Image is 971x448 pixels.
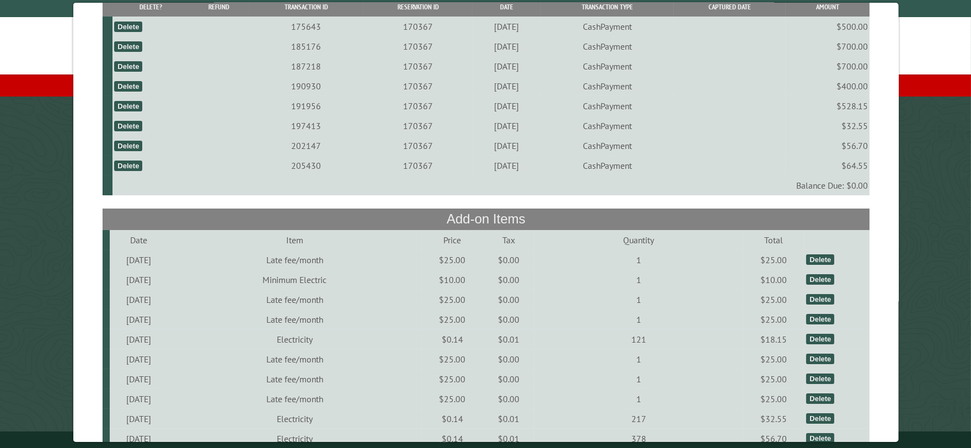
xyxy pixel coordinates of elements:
[421,389,483,409] td: $25.00
[785,56,869,76] td: $700.00
[472,96,540,116] td: [DATE]
[114,141,142,151] div: Delete
[248,17,363,36] td: 175643
[363,156,472,175] td: 170367
[806,254,834,265] div: Delete
[472,156,540,175] td: [DATE]
[806,393,834,404] div: Delete
[806,294,834,305] div: Delete
[540,36,673,56] td: CashPayment
[540,17,673,36] td: CashPayment
[482,230,534,250] td: Tax
[421,290,483,310] td: $25.00
[421,270,483,290] td: $10.00
[806,334,834,344] div: Delete
[482,290,534,310] td: $0.00
[534,389,742,409] td: 1
[248,136,363,156] td: 202147
[785,156,869,175] td: $64.55
[167,389,421,409] td: Late fee/month
[109,270,167,290] td: [DATE]
[743,329,804,349] td: $18.15
[534,409,742,429] td: 217
[167,250,421,270] td: Late fee/month
[363,17,472,36] td: 170367
[743,230,804,250] td: Total
[109,409,167,429] td: [DATE]
[248,76,363,96] td: 190930
[785,136,869,156] td: $56.70
[743,389,804,409] td: $25.00
[785,76,869,96] td: $400.00
[363,36,472,56] td: 170367
[472,36,540,56] td: [DATE]
[109,310,167,329] td: [DATE]
[743,409,804,429] td: $32.55
[472,136,540,156] td: [DATE]
[114,101,142,111] div: Delete
[472,17,540,36] td: [DATE]
[743,310,804,329] td: $25.00
[248,56,363,76] td: 187218
[421,409,483,429] td: $0.14
[421,369,483,389] td: $25.00
[482,329,534,349] td: $0.01
[421,349,483,369] td: $25.00
[102,209,869,230] th: Add-on Items
[421,230,483,250] td: Price
[472,56,540,76] td: [DATE]
[114,121,142,131] div: Delete
[540,136,673,156] td: CashPayment
[421,329,483,349] td: $0.14
[109,349,167,369] td: [DATE]
[248,36,363,56] td: 185176
[167,329,421,349] td: Electricity
[167,270,421,290] td: Minimum Electric
[785,116,869,136] td: $32.55
[482,250,534,270] td: $0.00
[806,433,834,444] div: Delete
[534,290,742,310] td: 1
[167,369,421,389] td: Late fee/month
[421,250,483,270] td: $25.00
[109,230,167,250] td: Date
[743,250,804,270] td: $25.00
[363,76,472,96] td: 170367
[482,369,534,389] td: $0.00
[534,329,742,349] td: 121
[806,314,834,324] div: Delete
[114,81,142,92] div: Delete
[248,96,363,116] td: 191956
[806,354,834,364] div: Delete
[534,270,742,290] td: 1
[167,230,421,250] td: Item
[534,250,742,270] td: 1
[534,230,742,250] td: Quantity
[248,156,363,175] td: 205430
[167,409,421,429] td: Electricity
[363,136,472,156] td: 170367
[109,369,167,389] td: [DATE]
[540,56,673,76] td: CashPayment
[743,270,804,290] td: $10.00
[363,116,472,136] td: 170367
[167,310,421,329] td: Late fee/month
[806,413,834,424] div: Delete
[363,56,472,76] td: 170367
[114,22,142,32] div: Delete
[540,96,673,116] td: CashPayment
[112,175,869,195] td: Balance Due: $0.00
[743,369,804,389] td: $25.00
[423,436,548,443] small: © Campground Commander LLC. All rights reserved.
[806,374,834,384] div: Delete
[534,310,742,329] td: 1
[167,290,421,310] td: Late fee/month
[109,290,167,310] td: [DATE]
[540,116,673,136] td: CashPayment
[785,36,869,56] td: $700.00
[482,349,534,369] td: $0.00
[482,389,534,409] td: $0.00
[167,349,421,369] td: Late fee/month
[540,76,673,96] td: CashPayment
[482,270,534,290] td: $0.00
